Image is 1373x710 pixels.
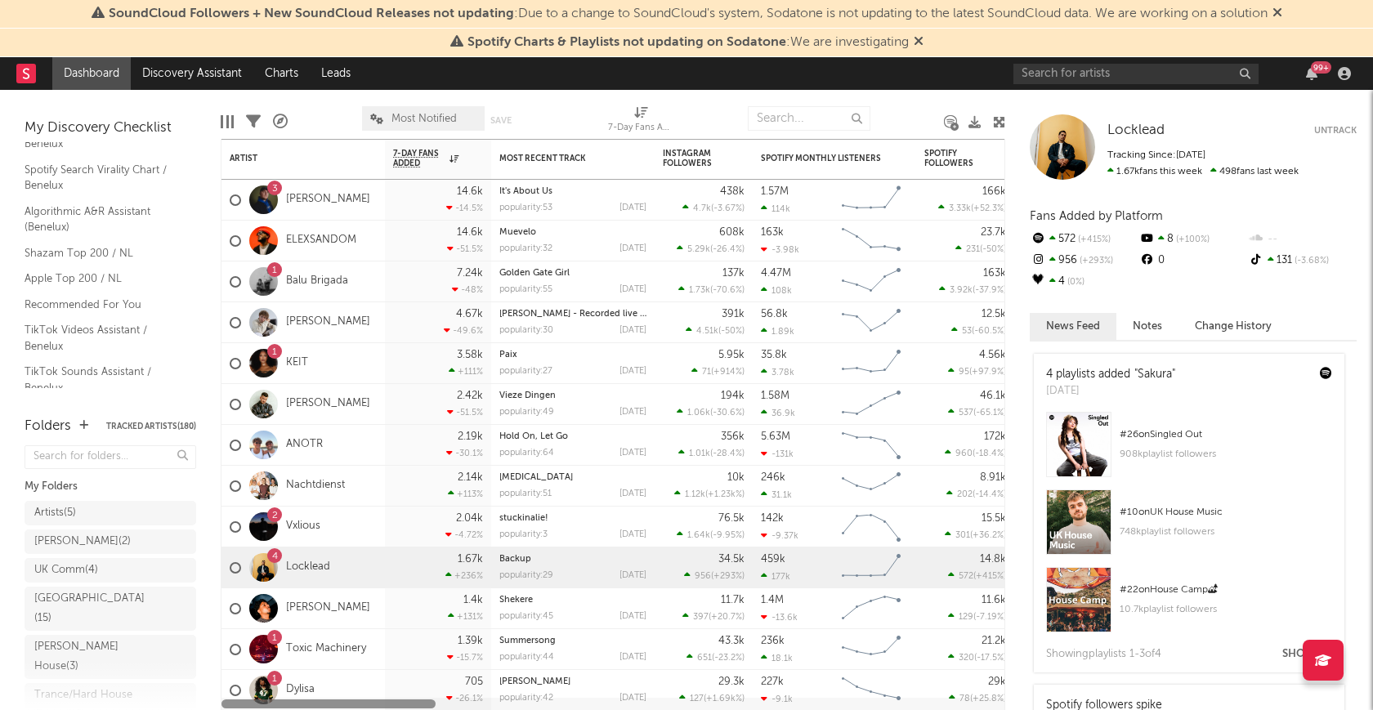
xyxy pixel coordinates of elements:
[25,118,196,138] div: My Discovery Checklist
[253,57,310,90] a: Charts
[686,325,745,336] div: ( )
[1120,600,1332,619] div: 10.7k playlist followers
[945,448,1006,458] div: ( )
[499,285,552,294] div: popularity: 55
[25,587,196,631] a: [GEOGRAPHIC_DATA](15)
[1314,123,1357,139] button: Untrack
[499,326,553,335] div: popularity: 30
[691,366,745,377] div: ( )
[1046,645,1161,664] div: Showing playlist s 1- 3 of 4
[619,571,646,580] div: [DATE]
[720,186,745,197] div: 438k
[951,325,1006,336] div: ( )
[25,244,180,262] a: Shazam Top 200 / NL
[721,391,745,401] div: 194k
[966,245,980,254] span: 231
[1248,229,1357,250] div: --
[619,449,646,458] div: [DATE]
[499,514,548,523] a: stuckinalie!
[448,611,483,622] div: +131 %
[959,572,973,581] span: 572
[687,245,710,254] span: 5.29k
[713,409,742,418] span: -30.6 %
[834,261,908,302] svg: Chart title
[499,555,646,564] div: Backup
[391,114,457,124] span: Most Notified
[230,154,352,163] div: Artist
[982,513,1006,524] div: 15.5k
[687,409,710,418] span: 1.06k
[499,310,776,319] a: [PERSON_NAME] - Recorded live at [GEOGRAPHIC_DATA], [DATE]
[25,203,180,236] a: Algorithmic A&R Assistant (Benelux)
[1120,580,1332,600] div: # 22 on House Camp🏕
[976,572,1004,581] span: +415 %
[955,243,1006,254] div: ( )
[711,613,742,622] span: +20.7 %
[25,417,71,436] div: Folders
[1292,257,1329,266] span: -3.68 %
[721,595,745,605] div: 11.7k
[1030,250,1138,271] div: 956
[286,438,323,452] a: ANOTR
[499,432,646,441] div: Hold On, Let Go
[834,588,908,629] svg: Chart title
[761,449,794,459] div: -131k
[499,154,622,163] div: Most Recent Track
[619,326,646,335] div: [DATE]
[982,595,1006,605] div: 11.6k
[109,7,1268,20] span: : Due to a change to SoundCloud's system, Sodatone is not updating to the latest SoundCloud data....
[761,227,784,238] div: 163k
[619,653,646,662] div: [DATE]
[25,270,180,288] a: Apple Top 200 / NL
[1248,250,1357,271] div: 131
[693,613,709,622] span: 397
[939,284,1006,295] div: ( )
[444,325,483,336] div: -49.6 %
[1034,567,1344,645] a: #22onHouse Camp🏕10.7kplaylist followers
[946,489,1006,499] div: ( )
[1138,229,1247,250] div: 8
[687,531,710,540] span: 1.64k
[499,530,548,539] div: popularity: 3
[959,368,969,377] span: 95
[1030,271,1138,292] div: 4
[1120,502,1332,522] div: # 10 on UK House Music
[619,489,646,498] div: [DATE]
[982,245,1004,254] span: -50 %
[713,531,742,540] span: -9.95 %
[834,302,908,343] svg: Chart title
[109,7,514,20] span: SoundCloud Followers + New SoundCloud Releases not updating
[948,611,1006,622] div: ( )
[719,227,745,238] div: 608k
[983,268,1006,279] div: 163k
[619,203,646,212] div: [DATE]
[834,466,908,507] svg: Chart title
[447,243,483,254] div: -51.5 %
[393,149,445,168] span: 7-Day Fans Added
[1046,383,1175,400] div: [DATE]
[286,234,356,248] a: ELEXSANDOM
[25,529,196,554] a: [PERSON_NAME](2)
[499,228,536,237] a: Muevelo
[834,384,908,425] svg: Chart title
[499,514,646,523] div: stuckinalie!
[499,269,646,278] div: Golden Gate Girl
[286,642,366,656] a: Toxic Machinery
[684,570,745,581] div: ( )
[1120,522,1332,542] div: 748k playlist followers
[467,36,909,49] span: : We are investigating
[761,203,790,214] div: 114k
[713,245,742,254] span: -26.4 %
[25,363,180,396] a: TikTok Sounds Assistant / Benelux
[447,652,483,663] div: -15.7 %
[834,180,908,221] svg: Chart title
[1030,229,1138,250] div: 572
[1107,167,1299,176] span: 498 fans last week
[682,611,745,622] div: ( )
[713,286,742,295] span: -70.6 %
[619,612,646,621] div: [DATE]
[457,350,483,360] div: 3.58k
[499,653,554,662] div: popularity: 44
[761,636,785,646] div: 236k
[458,431,483,442] div: 2.19k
